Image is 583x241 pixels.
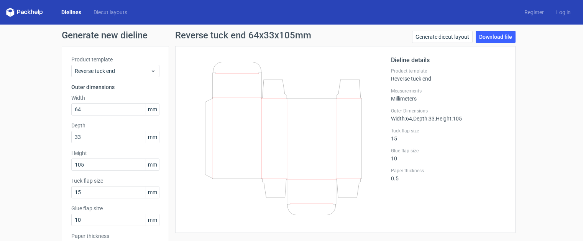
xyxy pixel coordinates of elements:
[71,83,159,91] h3: Outer dimensions
[87,8,133,16] a: Diecut layouts
[391,68,506,74] label: Product template
[518,8,550,16] a: Register
[55,8,87,16] a: Dielines
[71,149,159,157] label: Height
[412,31,473,43] a: Generate diecut layout
[71,232,159,240] label: Paper thickness
[435,116,462,122] span: , Height : 105
[391,88,506,102] div: Millimeters
[391,68,506,82] div: Reverse tuck end
[391,168,506,182] div: 0.5
[391,148,506,162] div: 10
[146,214,159,226] span: mm
[391,108,506,114] label: Outer Dimensions
[391,56,506,65] h2: Dieline details
[391,88,506,94] label: Measurements
[391,116,412,122] span: Width : 64
[412,116,435,122] span: , Depth : 33
[146,104,159,115] span: mm
[146,159,159,170] span: mm
[71,94,159,102] label: Width
[391,128,506,142] div: 15
[175,31,311,40] h1: Reverse tuck end 64x33x105mm
[146,187,159,198] span: mm
[71,205,159,212] label: Glue flap size
[391,168,506,174] label: Paper thickness
[75,67,150,75] span: Reverse tuck end
[71,122,159,129] label: Depth
[71,177,159,185] label: Tuck flap size
[62,31,522,40] h1: Generate new dieline
[146,131,159,143] span: mm
[476,31,516,43] a: Download file
[391,128,506,134] label: Tuck flap size
[550,8,577,16] a: Log in
[71,56,159,63] label: Product template
[391,148,506,154] label: Glue flap size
